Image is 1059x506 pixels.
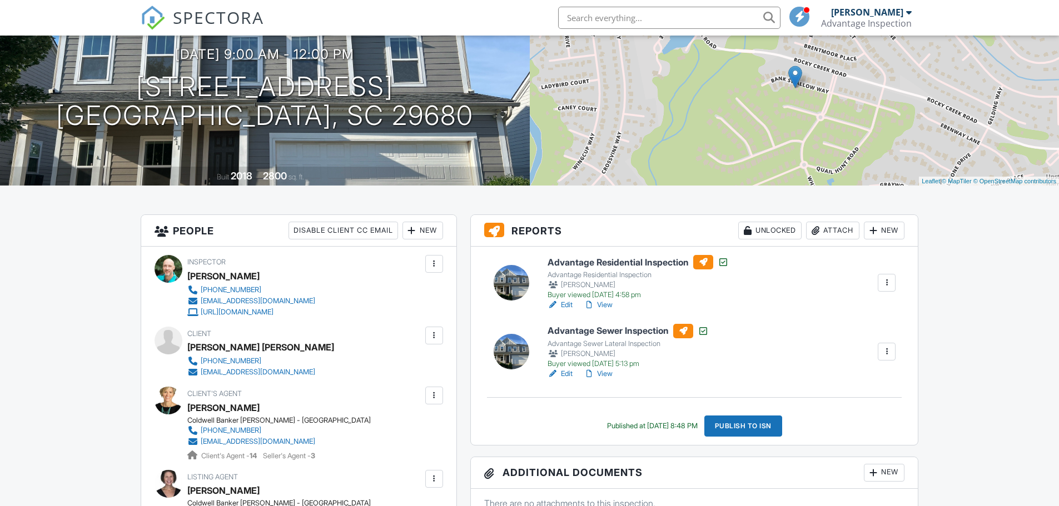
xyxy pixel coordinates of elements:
[231,170,252,182] div: 2018
[141,215,456,247] h3: People
[548,359,709,368] div: Buyer viewed [DATE] 5:13 pm
[864,464,904,482] div: New
[187,284,315,295] a: [PHONE_NUMBER]
[187,473,238,481] span: Listing Agent
[173,6,264,29] span: SPECTORA
[175,47,354,62] h3: [DATE] 9:00 am - 12:00 pm
[919,177,1059,186] div: |
[942,178,972,184] a: © MapTiler
[187,482,260,499] div: [PERSON_NAME]
[263,170,287,182] div: 2800
[289,222,398,239] div: Disable Client CC Email
[263,452,315,460] span: Seller's Agent -
[548,279,729,290] div: [PERSON_NAME]
[548,290,729,299] div: Buyer viewed [DATE] 4:58 pm
[141,15,264,38] a: SPECTORA
[806,222,859,239] div: Attach
[738,222,802,239] div: Unlocked
[548,368,573,379] a: Edit
[187,329,211,338] span: Client
[973,178,1056,184] a: © OpenStreetMap contributors
[201,357,261,365] div: [PHONE_NUMBER]
[548,255,729,269] h6: Advantage Residential Inspection
[584,299,613,310] a: View
[289,173,304,181] span: sq. ft.
[548,348,709,359] div: [PERSON_NAME]
[201,308,274,317] div: [URL][DOMAIN_NAME]
[187,367,325,378] a: [EMAIL_ADDRESS][DOMAIN_NAME]
[471,215,918,247] h3: Reports
[187,389,242,398] span: Client's Agent
[201,297,315,305] div: [EMAIL_ADDRESS][DOMAIN_NAME]
[201,452,258,460] span: Client's Agent -
[201,285,261,294] div: [PHONE_NUMBER]
[548,324,709,338] h6: Advantage Sewer Inspection
[584,368,613,379] a: View
[607,422,698,430] div: Published at [DATE] 8:48 PM
[217,173,229,181] span: Built
[201,437,315,446] div: [EMAIL_ADDRESS][DOMAIN_NAME]
[187,399,260,416] div: [PERSON_NAME]
[187,295,315,307] a: [EMAIL_ADDRESS][DOMAIN_NAME]
[187,258,226,266] span: Inspector
[548,299,573,310] a: Edit
[187,307,315,318] a: [URL][DOMAIN_NAME]
[187,339,334,355] div: [PERSON_NAME] [PERSON_NAME]
[56,72,474,131] h1: [STREET_ADDRESS] [GEOGRAPHIC_DATA], SC 29680
[558,7,780,29] input: Search everything...
[922,178,940,184] a: Leaflet
[187,268,260,284] div: [PERSON_NAME]
[187,436,362,447] a: [EMAIL_ADDRESS][DOMAIN_NAME]
[864,222,904,239] div: New
[704,415,782,437] div: Publish to ISN
[201,426,261,435] div: [PHONE_NUMBER]
[548,324,709,368] a: Advantage Sewer Inspection Advantage Sewer Lateral Inspection [PERSON_NAME] Buyer viewed [DATE] 5...
[187,416,371,425] div: Coldwell Banker [PERSON_NAME] - [GEOGRAPHIC_DATA]
[402,222,443,239] div: New
[548,255,729,299] a: Advantage Residential Inspection Advantage Residential Inspection [PERSON_NAME] Buyer viewed [DAT...
[831,7,903,18] div: [PERSON_NAME]
[187,425,362,436] a: [PHONE_NUMBER]
[548,270,729,279] div: Advantage Residential Inspection
[548,339,709,348] div: Advantage Sewer Lateral Inspection
[311,452,315,460] strong: 3
[201,368,315,377] div: [EMAIL_ADDRESS][DOMAIN_NAME]
[821,18,912,29] div: Advantage Inspection
[471,457,918,489] h3: Additional Documents
[250,452,257,460] strong: 14
[187,355,325,367] a: [PHONE_NUMBER]
[141,6,165,30] img: The Best Home Inspection Software - Spectora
